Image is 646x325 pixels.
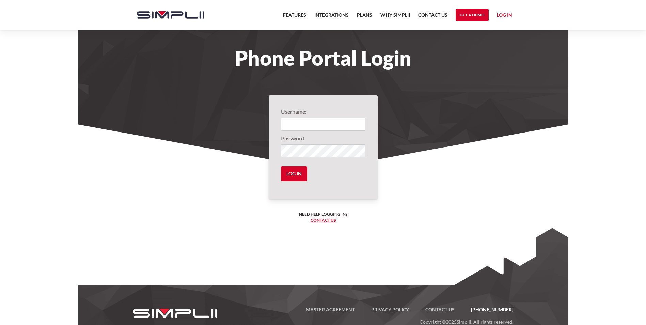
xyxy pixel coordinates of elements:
a: Master Agreement [298,306,363,314]
a: Contact US [417,306,463,314]
a: Plans [357,11,372,23]
a: Get a Demo [456,9,489,21]
a: [PHONE_NUMBER] [463,306,513,314]
input: Log in [281,166,307,181]
a: Privacy Policy [363,306,417,314]
label: Username: [281,108,365,116]
a: Log in [497,11,512,21]
form: Login [281,108,365,187]
img: Simplii [137,11,204,19]
a: Features [283,11,306,23]
label: Password: [281,134,365,142]
a: Contact us [311,218,336,223]
span: 2025 [446,319,457,325]
h1: Phone Portal Login [130,50,516,65]
a: Contact US [418,11,447,23]
a: Integrations [314,11,349,23]
a: Why Simplii [380,11,410,23]
h6: Need help logging in? ‍ [299,211,347,223]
